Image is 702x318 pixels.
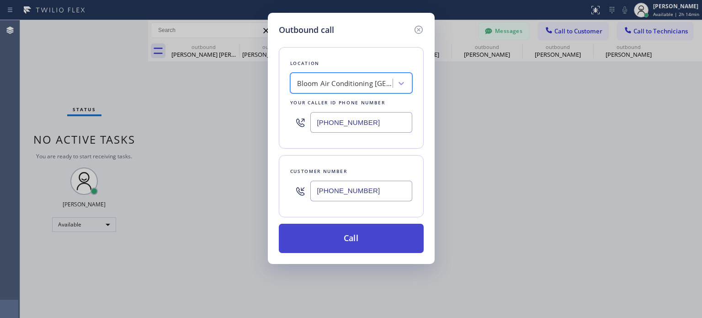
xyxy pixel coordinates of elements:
input: (123) 456-7890 [310,181,412,201]
div: Your caller id phone number [290,98,412,108]
button: Call [279,224,424,253]
div: Customer number [290,167,412,176]
div: Location [290,59,412,68]
h5: Outbound call [279,24,334,36]
input: (123) 456-7890 [310,112,412,133]
div: Bloom Air Conditioning [GEOGRAPHIC_DATA] [297,78,393,89]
